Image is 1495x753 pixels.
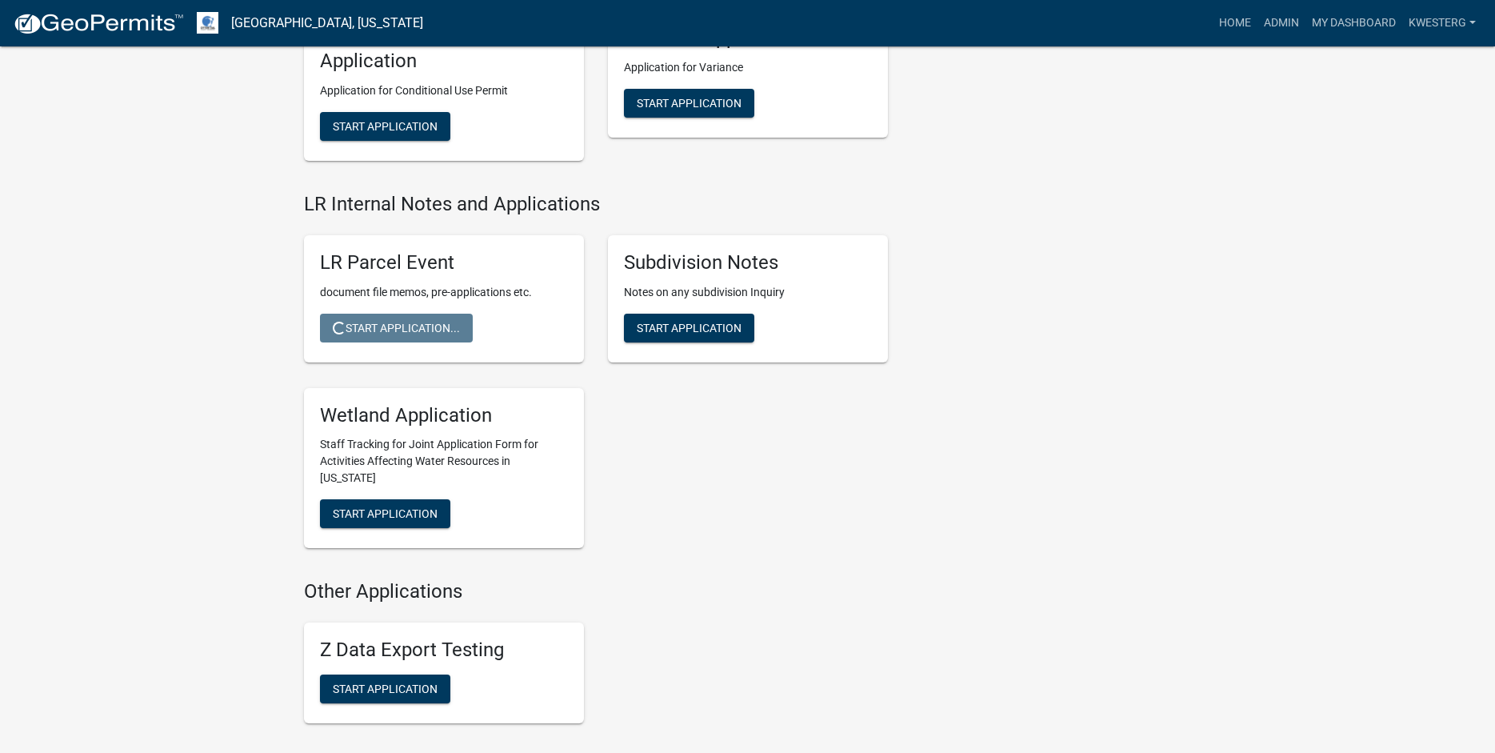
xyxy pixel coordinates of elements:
[320,436,568,487] p: Staff Tracking for Joint Application Form for Activities Affecting Water Resources in [US_STATE]
[304,580,888,603] h4: Other Applications
[624,251,872,274] h5: Subdivision Notes
[333,507,438,520] span: Start Application
[320,112,450,141] button: Start Application
[304,193,888,216] h4: LR Internal Notes and Applications
[624,284,872,301] p: Notes on any subdivision Inquiry
[320,404,568,427] h5: Wetland Application
[1257,8,1305,38] a: Admin
[1402,8,1482,38] a: kwesterg
[320,251,568,274] h5: LR Parcel Event
[624,59,872,76] p: Application for Variance
[320,26,568,73] h5: Conditional Use Permit Application
[197,12,218,34] img: Otter Tail County, Minnesota
[320,639,568,662] h5: Z Data Export Testing
[333,120,438,133] span: Start Application
[637,321,742,334] span: Start Application
[320,499,450,528] button: Start Application
[333,683,438,695] span: Start Application
[1213,8,1257,38] a: Home
[624,314,754,342] button: Start Application
[624,89,754,118] button: Start Application
[320,82,568,99] p: Application for Conditional Use Permit
[320,314,473,342] button: Start Application...
[333,321,460,334] span: Start Application...
[637,97,742,110] span: Start Application
[320,284,568,301] p: document file memos, pre-applications etc.
[320,675,450,703] button: Start Application
[231,10,423,37] a: [GEOGRAPHIC_DATA], [US_STATE]
[1305,8,1402,38] a: My Dashboard
[304,580,888,736] wm-workflow-list-section: Other Applications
